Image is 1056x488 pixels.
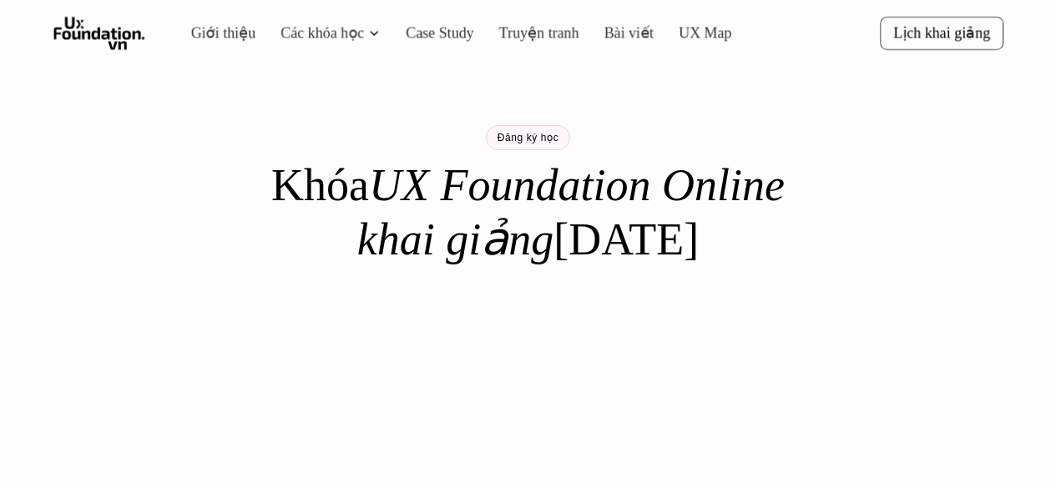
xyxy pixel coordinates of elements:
iframe: Tally form [195,300,862,425]
em: UX Foundation Online khai giảng [357,160,796,264]
a: Giới thiệu [190,24,255,41]
a: UX Map [679,24,732,41]
h1: Khóa [DATE] [236,158,821,267]
a: Lịch khai giảng [880,17,1003,49]
a: Bài viết [604,24,654,41]
p: Đăng ký học [498,132,559,143]
p: Lịch khai giảng [893,23,990,43]
a: Các khóa học [280,24,364,41]
a: Truyện tranh [498,24,579,41]
a: Case Study [406,24,474,41]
